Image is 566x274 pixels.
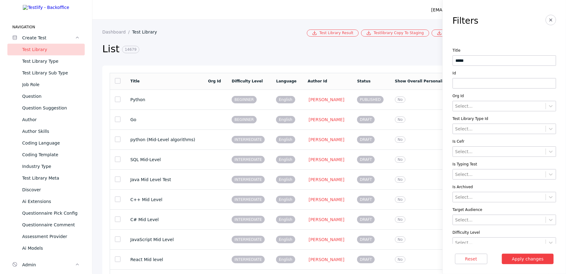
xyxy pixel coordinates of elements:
span: No [395,157,405,163]
a: Show Overall Personality Score [395,79,460,83]
span: No [395,197,405,203]
span: No [395,216,405,223]
a: Author [7,114,85,125]
section: C# Mid Level [130,217,198,222]
span: DRAFT [357,156,375,163]
section: Go [130,117,198,122]
div: Author Skills [22,128,80,135]
div: Industry Type [22,163,80,170]
label: Difficulty Level [453,230,556,235]
div: Author [22,116,80,123]
a: [PERSON_NAME] [308,137,345,142]
a: Ai Models [7,242,85,254]
div: Discover [22,186,80,193]
a: Title [130,79,140,83]
button: Reset [455,254,487,264]
label: Navigation [7,25,85,30]
div: Coding Language [22,139,80,147]
a: [PERSON_NAME] [308,217,345,222]
div: Create Test [22,34,75,42]
a: Author Id [308,79,328,83]
a: Questionnaire Comment [7,219,85,231]
div: Question Suggestion [22,104,80,112]
div: Test Library Sub Type [22,69,80,77]
label: Title [453,48,556,53]
section: C++ Mid Level [130,197,198,202]
label: Is Typing Test [453,162,556,167]
section: JavaScript Mid Level [130,237,198,242]
span: No [395,117,405,123]
span: No [395,177,405,183]
span: DRAFT [357,216,375,223]
span: English [276,156,295,163]
a: Testlibrary Copy To Staging [361,30,429,37]
a: [PERSON_NAME] [308,157,345,162]
span: PUBLISHED [357,96,384,103]
label: Id [453,71,556,76]
div: Ai Models [22,244,80,252]
a: Job Role [7,79,85,90]
span: INTERMEDIATE [232,176,265,183]
span: English [276,236,295,243]
span: DRAFT [357,256,375,263]
a: Status [357,79,371,83]
h3: Filters [453,16,478,26]
span: INTERMEDIATE [232,256,265,263]
span: English [276,96,295,103]
label: Org Id [453,93,556,98]
span: DRAFT [357,116,375,123]
button: Apply changes [502,254,554,264]
div: [EMAIL_ADDRESS][PERSON_NAME][DOMAIN_NAME] [431,6,543,14]
div: Job Role [22,81,80,88]
a: Bulk Csv Download [432,30,485,37]
div: Coding Template [22,151,80,158]
span: No [395,137,405,143]
span: DRAFT [357,136,375,143]
span: No [395,97,405,103]
a: Test Library Result [307,30,359,37]
section: React Mid level [130,257,198,262]
span: DRAFT [357,176,375,183]
a: Questionnaire Pick Config [7,207,85,219]
div: Admin [22,261,75,268]
span: English [276,216,295,223]
a: Dashboard [102,30,132,34]
a: Org Id [208,79,221,83]
a: Author Skills [7,125,85,137]
a: [PERSON_NAME] [308,177,345,182]
div: Ai Extensions [22,198,80,205]
a: Language [276,79,296,83]
section: Java Mid Level Test [130,177,198,182]
a: [PERSON_NAME] [308,197,345,202]
span: INTERMEDIATE [232,216,265,223]
span: English [276,116,295,123]
label: Target Audience [453,207,556,212]
a: Coding Language [7,137,85,149]
span: INTERMEDIATE [232,236,265,243]
span: 14679 [122,46,139,53]
span: No [395,236,405,243]
div: Questionnaire Comment [22,221,80,228]
span: English [276,176,295,183]
a: Question Suggestion [7,102,85,114]
a: Test Library [132,30,162,34]
span: English [276,136,295,143]
a: [PERSON_NAME] [308,257,345,262]
a: Test Library Sub Type [7,67,85,79]
div: Assessment Provider [22,233,80,240]
span: No [395,256,405,263]
a: Ai Extensions [7,196,85,207]
label: Is Archived [453,185,556,189]
h2: List [102,43,460,56]
label: Test Library Type Id [453,116,556,121]
a: Discover [7,184,85,196]
a: Difficulty Level [232,79,263,83]
span: INTERMEDIATE [232,196,265,203]
span: DRAFT [357,196,375,203]
a: Coding Template [7,149,85,161]
label: Is Cefr [453,139,556,144]
a: [PERSON_NAME] [308,97,345,102]
a: Test Library [7,44,85,55]
span: BEGINNER [232,116,257,123]
section: Python [130,97,198,102]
